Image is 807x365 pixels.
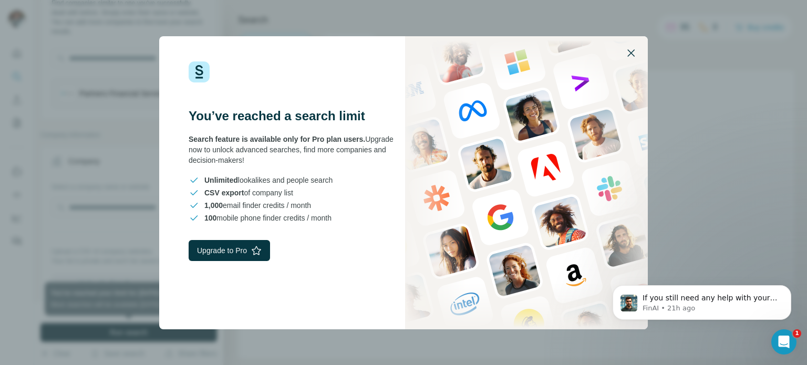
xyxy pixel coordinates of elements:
span: lookalikes and people search [204,175,333,185]
button: Upgrade to Pro [189,240,270,261]
span: 1 [793,329,801,338]
h3: You’ve reached a search limit [189,108,403,124]
span: mobile phone finder credits / month [204,213,332,223]
span: Search feature is available only for Pro plan users. [189,135,365,143]
span: 100 [204,214,216,222]
span: CSV export [204,189,244,197]
span: email finder credits / month [204,200,311,211]
iframe: Intercom notifications message [597,263,807,337]
span: Unlimited [204,176,238,184]
span: of company list [204,187,293,198]
img: Surfe Logo [189,61,210,82]
div: Upgrade now to unlock advanced searches, find more companies and decision-makers! [189,134,403,165]
img: Surfe Stock Photo - showing people and technologies [405,36,648,329]
iframe: Intercom live chat [771,329,796,354]
span: 1,000 [204,201,223,210]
